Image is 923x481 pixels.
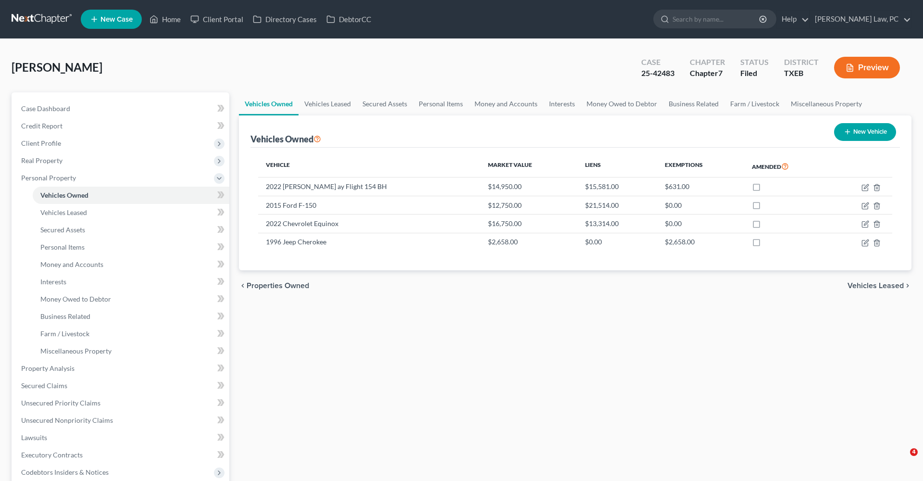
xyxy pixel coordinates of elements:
a: Vehicles Owned [33,187,229,204]
span: Client Profile [21,139,61,147]
a: Property Analysis [13,360,229,377]
button: Vehicles Leased chevron_right [848,282,911,290]
span: 4 [910,448,918,456]
span: New Case [100,16,133,23]
td: $631.00 [657,177,744,196]
td: $12,750.00 [480,196,577,214]
a: Unsecured Nonpriority Claims [13,412,229,429]
div: 25-42483 [641,68,674,79]
a: Business Related [33,308,229,325]
input: Search by name... [673,10,761,28]
button: Preview [834,57,900,78]
span: Secured Claims [21,381,67,390]
div: Filed [740,68,769,79]
td: $14,950.00 [480,177,577,196]
span: Money and Accounts [40,260,103,268]
span: Codebtors Insiders & Notices [21,468,109,476]
a: Miscellaneous Property [785,92,868,115]
td: $13,314.00 [577,215,657,233]
span: Miscellaneous Property [40,347,112,355]
a: Miscellaneous Property [33,342,229,360]
span: Properties Owned [247,282,309,290]
span: Unsecured Nonpriority Claims [21,416,113,424]
td: $2,658.00 [480,233,577,251]
td: $2,658.00 [657,233,744,251]
a: Vehicles Leased [299,92,357,115]
span: Case Dashboard [21,104,70,113]
a: Interests [543,92,581,115]
button: chevron_left Properties Owned [239,282,309,290]
span: Vehicles Leased [40,208,87,216]
div: TXEB [784,68,819,79]
span: Property Analysis [21,364,75,372]
div: Chapter [690,68,725,79]
th: Vehicle [258,155,480,177]
a: Secured Assets [33,221,229,239]
span: Money Owed to Debtor [40,295,111,303]
a: Secured Assets [357,92,413,115]
span: Vehicles Leased [848,282,904,290]
a: Credit Report [13,117,229,135]
th: Amended [744,155,829,177]
a: Directory Cases [248,11,322,28]
button: New Vehicle [834,123,896,141]
a: Money and Accounts [469,92,543,115]
span: Personal Items [40,243,85,251]
td: $0.00 [657,215,744,233]
a: Money Owed to Debtor [33,291,229,308]
iframe: Intercom live chat [890,448,913,471]
a: Money and Accounts [33,256,229,273]
span: Lawsuits [21,433,47,442]
span: Unsecured Priority Claims [21,399,100,407]
a: Vehicles Leased [33,204,229,221]
td: $16,750.00 [480,215,577,233]
span: Interests [40,278,66,286]
a: Farm / Livestock [724,92,785,115]
a: Home [145,11,186,28]
th: Market Value [480,155,577,177]
a: DebtorCC [322,11,376,28]
div: Case [641,57,674,68]
div: Status [740,57,769,68]
a: Business Related [663,92,724,115]
span: 7 [718,68,723,77]
i: chevron_right [904,282,911,290]
a: Vehicles Owned [239,92,299,115]
td: 2022 [PERSON_NAME] ay Flight 154 BH [258,177,480,196]
td: 2015 Ford F-150 [258,196,480,214]
a: Case Dashboard [13,100,229,117]
i: chevron_left [239,282,247,290]
a: Lawsuits [13,429,229,446]
th: Exemptions [657,155,744,177]
span: Farm / Livestock [40,329,89,338]
span: Secured Assets [40,226,85,234]
a: Secured Claims [13,377,229,394]
th: Liens [577,155,657,177]
td: 1996 Jeep Cherokee [258,233,480,251]
a: Personal Items [413,92,469,115]
span: Executory Contracts [21,451,83,459]
a: Farm / Livestock [33,325,229,342]
span: [PERSON_NAME] [12,60,102,74]
td: $15,581.00 [577,177,657,196]
span: Personal Property [21,174,76,182]
span: Business Related [40,312,90,320]
span: Credit Report [21,122,62,130]
td: $0.00 [577,233,657,251]
td: $21,514.00 [577,196,657,214]
a: [PERSON_NAME] Law, PC [810,11,911,28]
a: Unsecured Priority Claims [13,394,229,412]
a: Executory Contracts [13,446,229,464]
td: $0.00 [657,196,744,214]
a: Personal Items [33,239,229,256]
a: Help [777,11,809,28]
span: Vehicles Owned [40,191,88,199]
div: Vehicles Owned [250,133,321,145]
div: District [784,57,819,68]
a: Money Owed to Debtor [581,92,663,115]
td: 2022 Chevrolet Equinox [258,215,480,233]
a: Client Portal [186,11,248,28]
span: Real Property [21,156,62,165]
a: Interests [33,273,229,291]
div: Chapter [690,57,725,68]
